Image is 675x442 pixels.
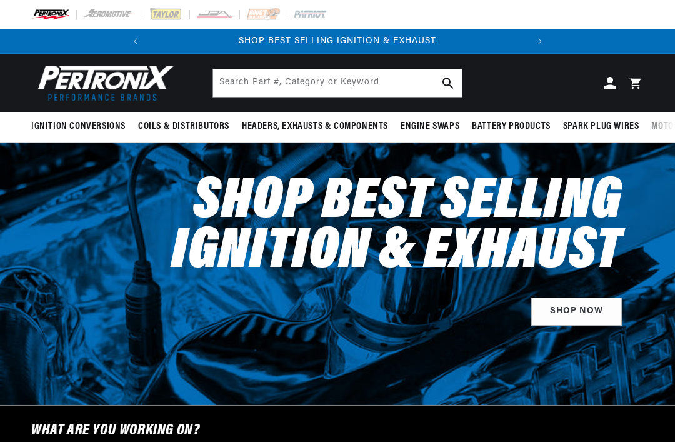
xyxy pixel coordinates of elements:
[138,120,229,133] span: Coils & Distributors
[31,120,126,133] span: Ignition Conversions
[434,69,462,97] button: Search Part #, Category or Keyword
[563,120,639,133] span: Spark Plug Wires
[401,120,459,133] span: Engine Swaps
[466,112,557,141] summary: Battery Products
[87,178,622,278] h2: Shop Best Selling Ignition & Exhaust
[557,112,646,141] summary: Spark Plug Wires
[394,112,466,141] summary: Engine Swaps
[148,34,527,48] div: Announcement
[527,29,552,54] button: Translation missing: en.sections.announcements.next_announcement
[236,112,394,141] summary: Headers, Exhausts & Components
[31,61,175,104] img: Pertronix
[148,34,527,48] div: 1 of 2
[472,120,551,133] span: Battery Products
[242,120,388,133] span: Headers, Exhausts & Components
[213,69,462,97] input: Search Part #, Category or Keyword
[239,36,436,46] a: SHOP BEST SELLING IGNITION & EXHAUST
[31,112,132,141] summary: Ignition Conversions
[132,112,236,141] summary: Coils & Distributors
[531,298,622,326] a: SHOP NOW
[123,29,148,54] button: Translation missing: en.sections.announcements.previous_announcement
